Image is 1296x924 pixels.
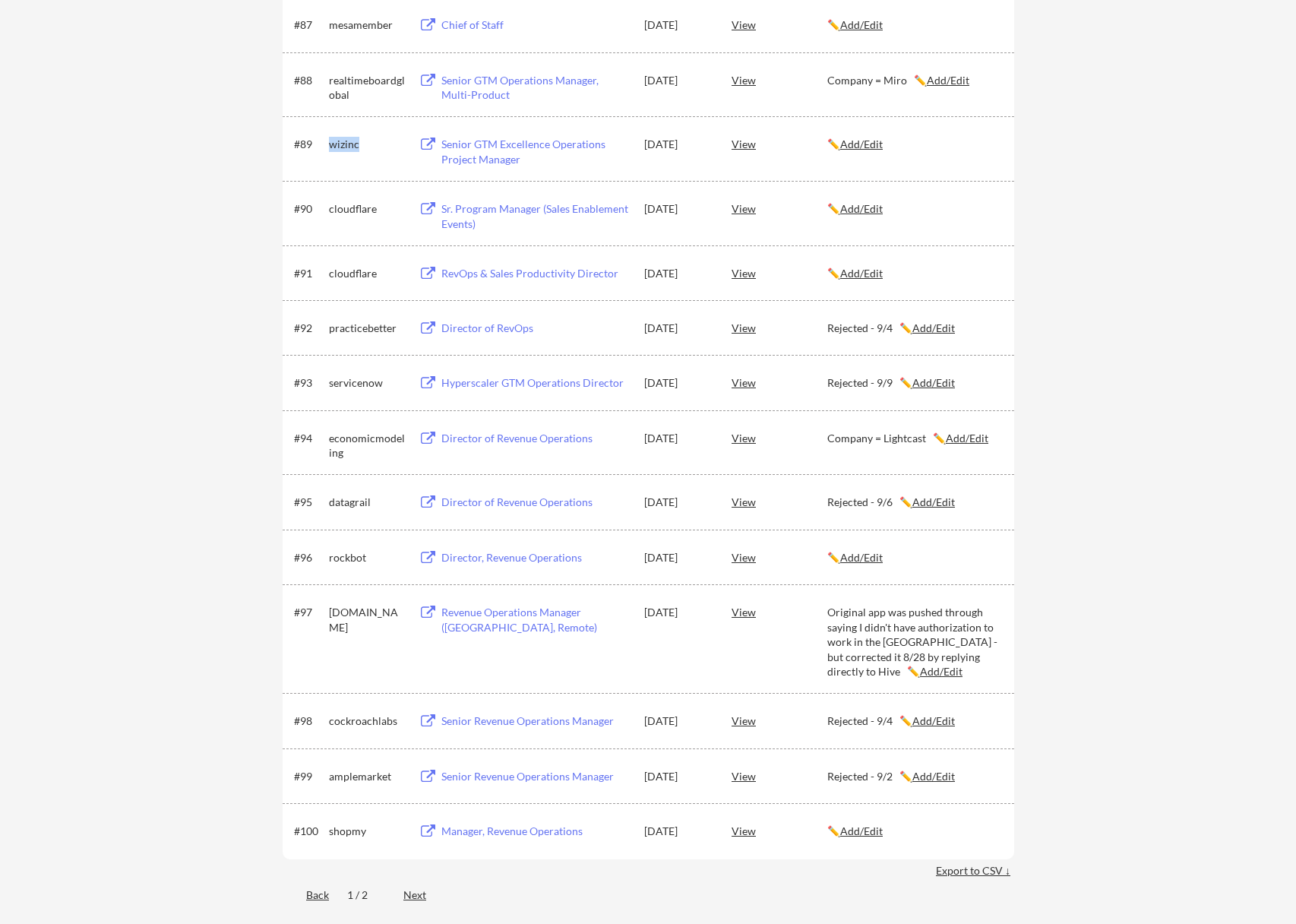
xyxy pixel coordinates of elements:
div: #97 [294,605,324,620]
div: mesamember [329,17,405,33]
div: [DATE] [644,769,711,784]
div: ✏️ [827,137,1000,152]
div: View [732,817,827,844]
div: #91 [294,266,324,281]
div: View [732,543,827,571]
div: Rejected - 9/6 ✏️ [827,495,1000,510]
div: [DATE] [644,201,711,217]
div: shopmy [329,824,405,839]
u: Add/Edit [840,138,883,150]
div: Hyperscaler GTM Operations Director [441,375,630,391]
u: Add/Edit [840,202,883,215]
div: View [732,488,827,515]
div: [DATE] [644,431,711,446]
div: ✏️ [827,266,1000,281]
div: View [732,762,827,790]
u: Add/Edit [912,714,955,727]
div: #90 [294,201,324,217]
u: Add/Edit [912,321,955,334]
div: [DATE] [644,375,711,391]
div: Rejected - 9/2 ✏️ [827,769,1000,784]
div: View [732,314,827,341]
div: Back [283,888,329,903]
div: View [732,259,827,286]
div: #89 [294,137,324,152]
u: Add/Edit [912,376,955,389]
div: Senior Revenue Operations Manager [441,769,630,784]
div: Senior Revenue Operations Manager [441,714,630,729]
div: rockbot [329,550,405,565]
div: View [732,66,827,93]
u: Add/Edit [946,432,988,445]
div: [DATE] [644,605,711,620]
div: Company = Lightcast ✏️ [827,431,1000,446]
div: View [732,598,827,625]
div: 1 / 2 [347,888,385,903]
div: View [732,130,827,157]
u: Add/Edit [912,495,955,508]
div: economicmodeling [329,431,405,460]
div: View [732,424,827,451]
u: Add/Edit [927,74,969,87]
div: [DATE] [644,824,711,839]
div: Senior GTM Excellence Operations Project Manager [441,137,630,166]
div: wizinc [329,137,405,152]
div: #100 [294,824,324,839]
div: [DOMAIN_NAME] [329,605,405,634]
div: #99 [294,769,324,784]
div: Senior GTM Operations Manager, Multi-Product [441,73,630,103]
div: Sr. Program Manager (Sales Enablement Events) [441,201,630,231]
div: ✏️ [827,17,1000,33]
div: Export to CSV ↓ [936,863,1014,878]
u: Add/Edit [920,665,963,678]
div: [DATE] [644,321,711,336]
div: #96 [294,550,324,565]
div: #94 [294,431,324,446]
div: [DATE] [644,266,711,281]
div: cockroachlabs [329,714,405,729]
div: View [732,369,827,396]
div: Director of RevOps [441,321,630,336]
div: Original app was pushed through saying I didn't have authorization to work in the [GEOGRAPHIC_DAT... [827,605,1000,679]
div: servicenow [329,375,405,391]
div: ✏️ [827,824,1000,839]
div: RevOps & Sales Productivity Director [441,266,630,281]
div: Next [403,888,444,903]
div: cloudflare [329,266,405,281]
div: Director of Revenue Operations [441,431,630,446]
div: Company = Miro ✏️ [827,73,1000,88]
div: [DATE] [644,714,711,729]
div: [DATE] [644,73,711,88]
div: View [732,11,827,38]
div: [DATE] [644,550,711,565]
div: amplemarket [329,769,405,784]
div: #88 [294,73,324,88]
div: Rejected - 9/4 ✏️ [827,321,1000,336]
div: View [732,707,827,734]
div: datagrail [329,495,405,510]
div: [DATE] [644,17,711,33]
u: Add/Edit [840,551,883,564]
div: Director of Revenue Operations [441,495,630,510]
u: Add/Edit [840,824,883,837]
div: Chief of Staff [441,17,630,33]
div: practicebetter [329,321,405,336]
div: ✏️ [827,550,1000,565]
div: Rejected - 9/9 ✏️ [827,375,1000,391]
div: Manager, Revenue Operations [441,824,630,839]
div: Rejected - 9/4 ✏️ [827,714,1000,729]
div: [DATE] [644,137,711,152]
div: #87 [294,17,324,33]
div: #92 [294,321,324,336]
div: Revenue Operations Manager ([GEOGRAPHIC_DATA], Remote) [441,605,630,634]
div: Director, Revenue Operations [441,550,630,565]
div: realtimeboardglobal [329,73,405,103]
div: ✏️ [827,201,1000,217]
div: [DATE] [644,495,711,510]
div: #93 [294,375,324,391]
u: Add/Edit [840,18,883,31]
u: Add/Edit [840,267,883,280]
div: #95 [294,495,324,510]
div: #98 [294,714,324,729]
u: Add/Edit [912,770,955,783]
